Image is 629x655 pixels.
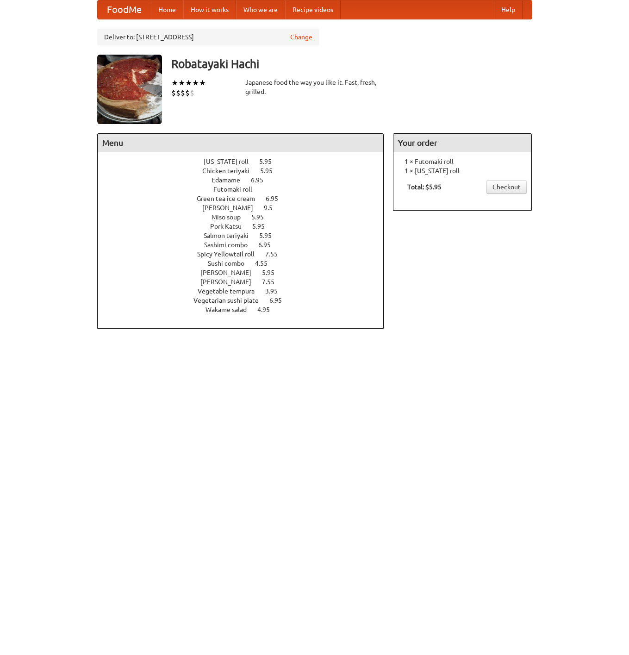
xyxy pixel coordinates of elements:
[252,223,274,230] span: 5.95
[212,176,249,184] span: Edamame
[265,287,287,295] span: 3.95
[200,269,292,276] a: [PERSON_NAME] 5.95
[197,250,295,258] a: Spicy Yellowtail roll 7.55
[212,213,250,221] span: Miso soup
[204,158,289,165] a: [US_STATE] roll 5.95
[192,78,199,88] li: ★
[262,269,284,276] span: 5.95
[208,260,285,267] a: Sushi combo 4.55
[398,166,527,175] li: 1 × [US_STATE] roll
[200,278,261,286] span: [PERSON_NAME]
[193,297,268,304] span: Vegetarian sushi plate
[185,78,192,88] li: ★
[98,0,151,19] a: FoodMe
[193,297,299,304] a: Vegetarian sushi plate 6.95
[266,195,287,202] span: 6.95
[171,88,176,98] li: $
[202,167,259,175] span: Chicken teriyaki
[258,241,280,249] span: 6.95
[212,213,281,221] a: Miso soup 5.95
[212,176,280,184] a: Edamame 6.95
[197,250,264,258] span: Spicy Yellowtail roll
[236,0,285,19] a: Who we are
[171,78,178,88] li: ★
[204,232,258,239] span: Salmon teriyaki
[269,297,291,304] span: 6.95
[178,78,185,88] li: ★
[185,88,190,98] li: $
[206,306,287,313] a: Wakame salad 4.95
[494,0,523,19] a: Help
[200,278,292,286] a: [PERSON_NAME] 7.55
[204,158,258,165] span: [US_STATE] roll
[257,306,279,313] span: 4.95
[208,260,254,267] span: Sushi combo
[259,158,281,165] span: 5.95
[245,78,384,96] div: Japanese food the way you like it. Fast, fresh, grilled.
[210,223,251,230] span: Pork Katsu
[204,232,289,239] a: Salmon teriyaki 5.95
[197,195,264,202] span: Green tea ice cream
[97,55,162,124] img: angular.jpg
[285,0,341,19] a: Recipe videos
[407,183,442,191] b: Total: $5.95
[97,29,319,45] div: Deliver to: [STREET_ADDRESS]
[197,195,295,202] a: Green tea ice cream 6.95
[176,88,181,98] li: $
[290,32,312,42] a: Change
[213,186,262,193] span: Futomaki roll
[251,213,273,221] span: 5.95
[98,134,384,152] h4: Menu
[262,278,284,286] span: 7.55
[486,180,527,194] a: Checkout
[190,88,194,98] li: $
[202,204,262,212] span: [PERSON_NAME]
[151,0,183,19] a: Home
[202,167,290,175] a: Chicken teriyaki 5.95
[265,250,287,258] span: 7.55
[181,88,185,98] li: $
[259,232,281,239] span: 5.95
[210,223,282,230] a: Pork Katsu 5.95
[264,204,282,212] span: 9.5
[206,306,256,313] span: Wakame salad
[171,55,532,73] h3: Robatayaki Hachi
[199,78,206,88] li: ★
[251,176,273,184] span: 6.95
[255,260,277,267] span: 4.55
[204,241,288,249] a: Sashimi combo 6.95
[213,186,279,193] a: Futomaki roll
[393,134,531,152] h4: Your order
[398,157,527,166] li: 1 × Futomaki roll
[260,167,282,175] span: 5.95
[200,269,261,276] span: [PERSON_NAME]
[183,0,236,19] a: How it works
[198,287,264,295] span: Vegetable tempura
[198,287,295,295] a: Vegetable tempura 3.95
[204,241,257,249] span: Sashimi combo
[202,204,290,212] a: [PERSON_NAME] 9.5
